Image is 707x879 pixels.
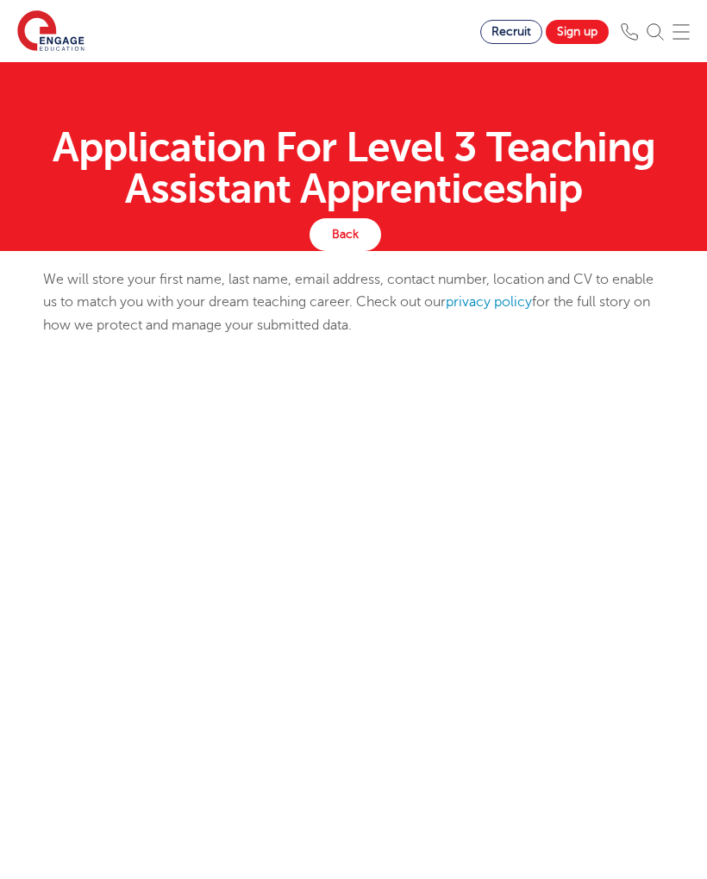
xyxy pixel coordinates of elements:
a: Recruit [480,20,542,44]
img: Search [647,23,664,41]
p: We will store your first name, last name, email address, contact number, location and CV to enabl... [43,268,664,336]
span: Recruit [491,25,531,38]
img: Mobile Menu [673,23,690,41]
a: privacy policy [446,294,532,310]
h1: Application For Level 3 Teaching Assistant Apprenticeship [43,127,664,210]
a: Back [310,218,381,251]
a: Sign up [546,20,609,44]
img: Engage Education [17,10,84,53]
img: Phone [621,23,638,41]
